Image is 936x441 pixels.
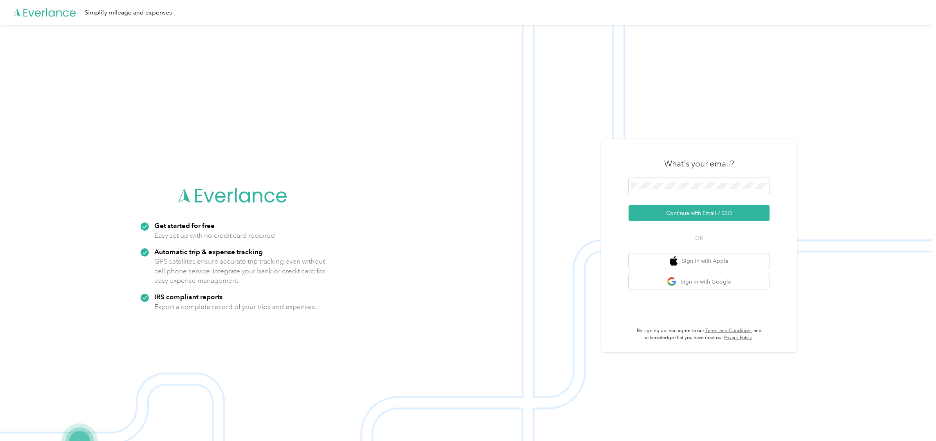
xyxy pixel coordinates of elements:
p: Export a complete record of your trips and expenses. [154,302,316,312]
p: GPS satellites ensure accurate trip tracking even without cell phone service. Integrate your bank... [154,257,325,286]
strong: Get started for free [154,221,215,230]
h3: What's your email? [664,158,734,169]
button: apple logoSign in with Apple [629,253,770,269]
button: google logoSign in with Google [629,274,770,289]
p: By signing up, you agree to our and acknowledge that you have read our . [629,327,770,341]
button: Continue with Email / SSO [629,205,770,221]
img: apple logo [670,256,678,266]
strong: IRS compliant reports [154,293,223,301]
p: Easy set up with no credit card required [154,231,275,240]
a: Privacy Policy [724,335,752,341]
span: OR [685,234,713,242]
img: google logo [667,277,677,287]
strong: Automatic trip & expense tracking [154,248,263,256]
a: Terms and Conditions [705,328,752,334]
div: Simplify mileage and expenses [85,8,172,18]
